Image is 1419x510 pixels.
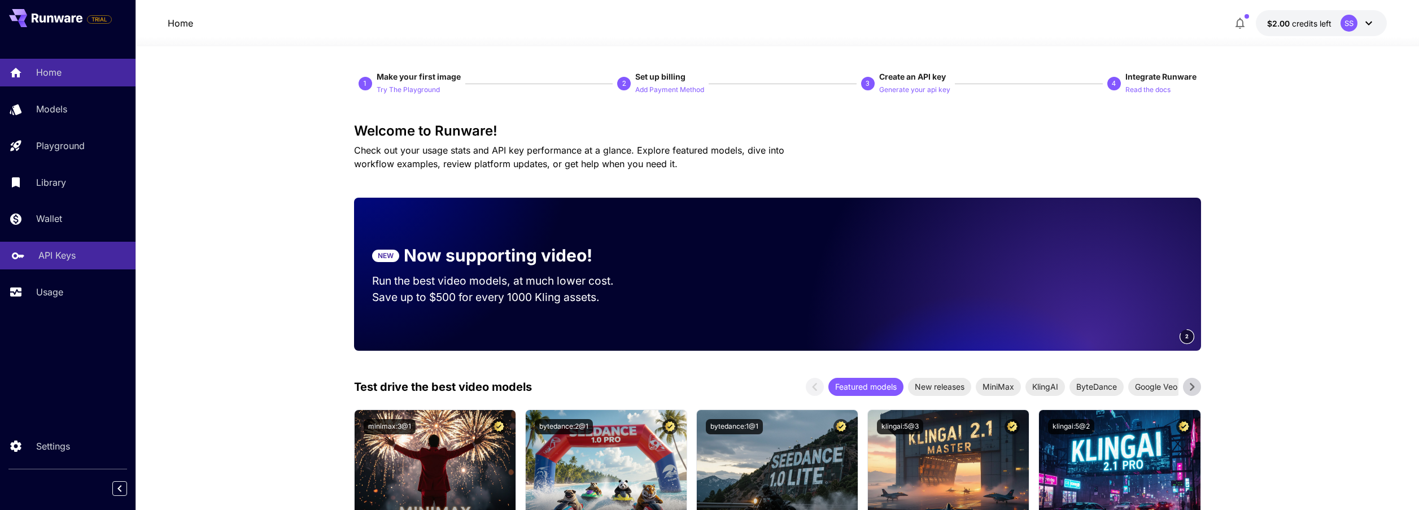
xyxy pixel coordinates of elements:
span: TRIAL [88,15,111,24]
button: Try The Playground [377,82,440,96]
span: Featured models [828,381,903,393]
p: Generate your api key [879,85,950,95]
span: MiniMax [976,381,1021,393]
p: Library [36,176,66,189]
button: Certified Model – Vetted for best performance and includes a commercial license. [1005,419,1020,434]
p: Usage [36,285,63,299]
span: Integrate Runware [1125,72,1197,81]
button: Certified Model – Vetted for best performance and includes a commercial license. [491,419,507,434]
p: Playground [36,139,85,152]
button: Certified Model – Vetted for best performance and includes a commercial license. [1176,419,1191,434]
p: NEW [378,251,394,261]
div: $2.00 [1267,18,1331,29]
span: credits left [1292,19,1331,28]
button: Add Payment Method [635,82,704,96]
h3: Welcome to Runware! [354,123,1201,139]
span: Google Veo [1128,381,1184,393]
button: Read the docs [1125,82,1171,96]
span: KlingAI [1025,381,1065,393]
div: Collapse sidebar [121,478,136,499]
span: Check out your usage stats and API key performance at a glance. Explore featured models, dive int... [354,145,784,169]
p: Home [36,66,62,79]
p: 2 [622,79,626,89]
p: Read the docs [1125,85,1171,95]
button: bytedance:1@1 [706,419,763,434]
button: Generate your api key [879,82,950,96]
div: MiniMax [976,378,1021,396]
div: SS [1341,15,1357,32]
p: Add Payment Method [635,85,704,95]
span: $2.00 [1267,19,1292,28]
span: Make your first image [377,72,461,81]
span: 2 [1185,332,1189,341]
p: Wallet [36,212,62,225]
p: API Keys [38,249,76,262]
div: New releases [908,378,971,396]
div: Featured models [828,378,903,396]
span: ByteDance [1069,381,1124,393]
div: Google Veo [1128,378,1184,396]
p: Now supporting video! [404,243,592,268]
button: bytedance:2@1 [535,419,593,434]
p: 4 [1112,79,1116,89]
p: 3 [866,79,870,89]
p: 1 [363,79,367,89]
button: Collapse sidebar [112,481,127,496]
a: Home [168,16,193,30]
nav: breadcrumb [168,16,193,30]
button: $2.00SS [1256,10,1387,36]
p: Save up to $500 for every 1000 Kling assets. [372,289,635,306]
button: Certified Model – Vetted for best performance and includes a commercial license. [833,419,849,434]
button: klingai:5@3 [877,419,923,434]
button: minimax:3@1 [364,419,416,434]
div: KlingAI [1025,378,1065,396]
button: Certified Model – Vetted for best performance and includes a commercial license. [662,419,678,434]
span: Add your payment card to enable full platform functionality. [87,12,112,26]
p: Settings [36,439,70,453]
span: Set up billing [635,72,686,81]
p: Models [36,102,67,116]
div: ByteDance [1069,378,1124,396]
p: Try The Playground [377,85,440,95]
button: klingai:5@2 [1048,419,1094,434]
p: Test drive the best video models [354,378,532,395]
span: Create an API key [879,72,946,81]
span: New releases [908,381,971,393]
p: Run the best video models, at much lower cost. [372,273,635,289]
